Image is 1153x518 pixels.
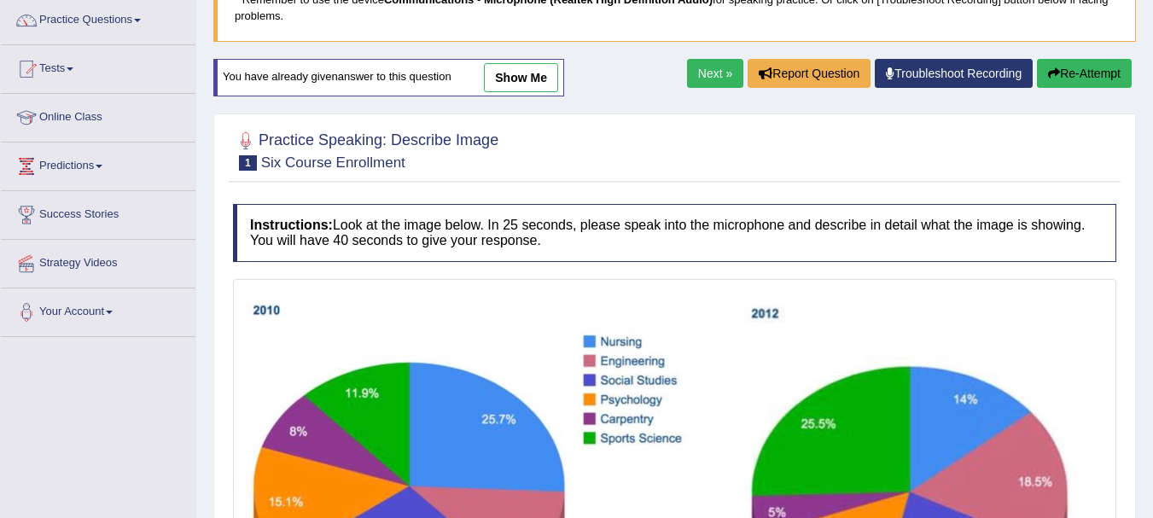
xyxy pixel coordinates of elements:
a: Next » [687,59,743,88]
a: Your Account [1,288,195,331]
h2: Practice Speaking: Describe Image [233,128,498,171]
a: Strategy Videos [1,240,195,282]
div: You have already given answer to this question [213,59,564,96]
b: Instructions: [250,218,333,232]
span: 1 [239,155,257,171]
a: Success Stories [1,191,195,234]
a: Predictions [1,143,195,185]
a: show me [484,63,558,92]
h4: Look at the image below. In 25 seconds, please speak into the microphone and describe in detail w... [233,204,1116,261]
button: Re-Attempt [1037,59,1132,88]
a: Tests [1,45,195,88]
a: Online Class [1,94,195,137]
button: Report Question [748,59,871,88]
a: Troubleshoot Recording [875,59,1033,88]
small: Six Course Enrollment [261,154,405,171]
